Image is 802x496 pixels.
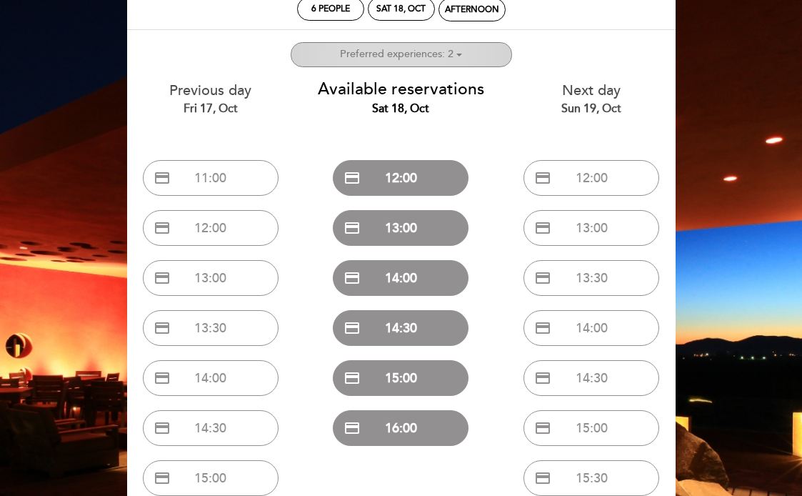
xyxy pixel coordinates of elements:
span: credit_card [344,319,361,337]
button: credit_card 15:00 [523,410,659,446]
span: credit_card [534,269,551,287]
span: credit_card [534,420,551,437]
button: Preferred experiences: 2 [291,42,512,67]
button: credit_card 14:00 [143,360,279,396]
span: credit_card [534,369,551,387]
button: credit_card 15:30 [523,460,659,496]
button: credit_card 14:30 [143,410,279,446]
span: credit_card [154,369,171,387]
button: credit_card 13:30 [523,260,659,296]
button: credit_card 15:00 [333,360,468,396]
button: credit_card 11:00 [143,160,279,196]
span: credit_card [154,219,171,237]
span: credit_card [534,219,551,237]
button: credit_card 13:00 [143,260,279,296]
button: credit_card 12:00 [143,210,279,246]
span: credit_card [154,319,171,337]
button: credit_card 14:00 [523,310,659,346]
button: credit_card 12:00 [523,160,659,196]
div: Afternoon [445,4,499,15]
button: credit_card 15:00 [143,460,279,496]
span: credit_card [344,269,361,287]
button: credit_card 13:00 [523,210,659,246]
button: credit_card 13:00 [333,210,468,246]
button: credit_card 12:00 [333,160,468,196]
div: Sat 18, Oct [376,4,426,14]
span: credit_card [534,319,551,337]
span: credit_card [344,420,361,437]
span: credit_card [344,169,361,187]
span: credit_card [534,470,551,487]
button: credit_card 14:30 [523,360,659,396]
span: credit_card [154,420,171,437]
span: credit_card [534,169,551,187]
button: credit_card 13:30 [143,310,279,346]
span: 6 people [311,4,350,14]
span: credit_card [154,269,171,287]
button: credit_card 14:00 [333,260,468,296]
div: Fri 17, Oct [126,101,296,117]
button: credit_card 14:30 [333,310,468,346]
div: Sat 18, Oct [316,101,486,117]
div: Next day [507,81,676,117]
div: Previous day [126,81,296,117]
span: credit_card [344,219,361,237]
ng-container: Preferred experiences: 2 [340,48,453,60]
button: credit_card 16:00 [333,410,468,446]
div: Sun 19, Oct [507,101,676,117]
span: credit_card [154,470,171,487]
div: Available reservations [316,78,486,118]
span: credit_card [344,369,361,387]
span: credit_card [154,169,171,187]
